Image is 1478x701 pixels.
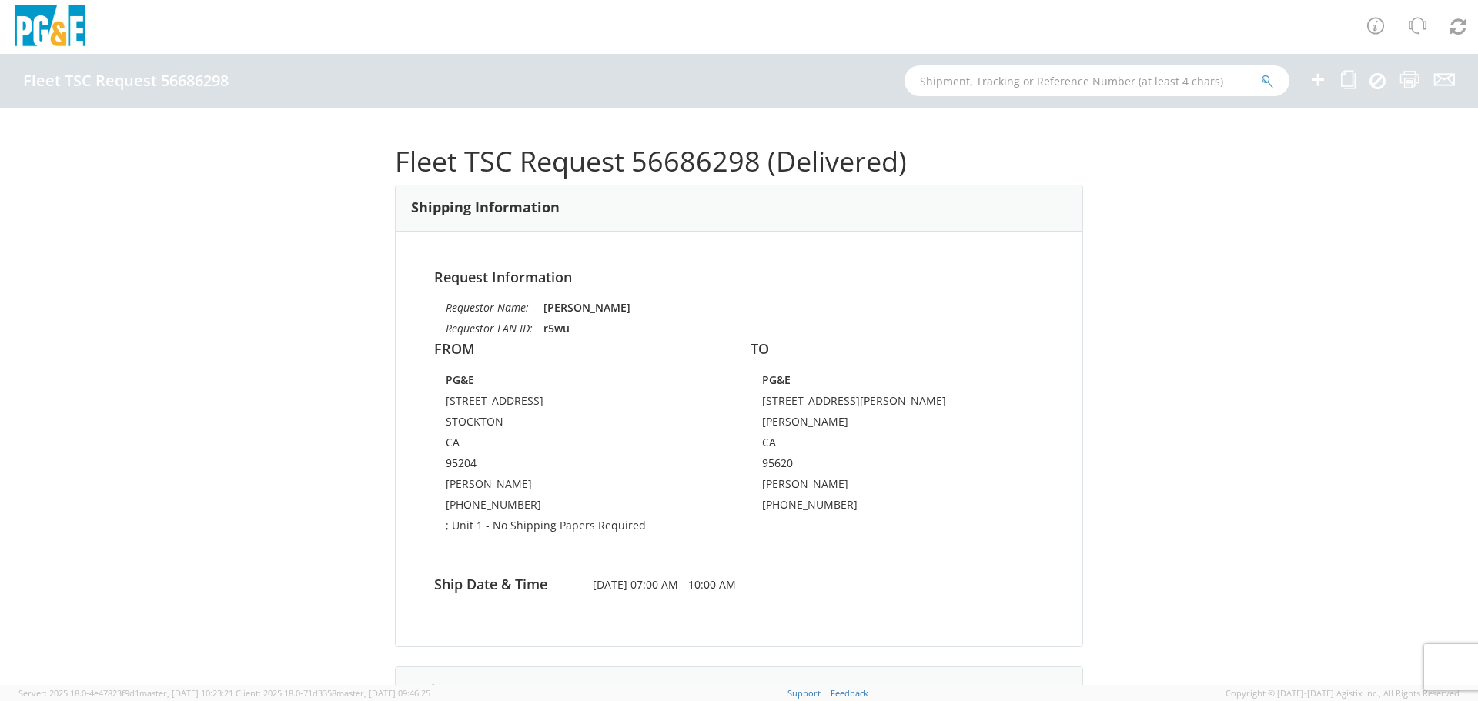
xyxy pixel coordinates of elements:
[762,414,1032,435] td: [PERSON_NAME]
[446,300,529,315] i: Requestor Name:
[905,65,1289,96] input: Shipment, Tracking or Reference Number (at least 4 chars)
[751,342,1044,357] h4: TO
[762,476,1032,497] td: [PERSON_NAME]
[831,687,868,699] a: Feedback
[236,687,430,699] span: Client: 2025.18.0-71d3358
[411,200,560,215] h3: Shipping Information
[395,146,1083,177] h1: Fleet TSC Request 56686298 (Delivered)
[543,300,630,315] strong: [PERSON_NAME]
[434,342,727,357] h4: FROM
[423,577,581,593] h4: Ship Date & Time
[446,497,716,518] td: [PHONE_NUMBER]
[446,393,716,414] td: [STREET_ADDRESS]
[18,687,233,699] span: Server: 2025.18.0-4e47823f9d1
[139,687,233,699] span: master, [DATE] 10:23:21
[446,518,716,539] td: ; Unit 1 - No Shipping Papers Required
[446,456,716,476] td: 95204
[543,321,570,335] strong: r5wu
[446,476,716,497] td: [PERSON_NAME]
[787,687,821,699] a: Support
[411,683,449,698] h3: Units
[762,393,1032,414] td: [STREET_ADDRESS][PERSON_NAME]
[336,687,430,699] span: master, [DATE] 09:46:25
[12,5,89,50] img: pge-logo-06675f144f4cfa6a6814.png
[446,321,533,335] i: Requestor LAN ID:
[762,497,1032,518] td: [PHONE_NUMBER]
[23,72,229,89] h4: Fleet TSC Request 56686298
[446,414,716,435] td: STOCKTON
[446,372,474,387] strong: PG&E
[581,577,898,593] span: [DATE] 07:00 AM - 10:00 AM
[446,435,716,456] td: CA
[762,435,1032,456] td: CA
[434,270,1044,285] h4: Request Information
[762,372,791,387] strong: PG&E
[1226,687,1460,699] span: Copyright © [DATE]-[DATE] Agistix Inc., All Rights Reserved
[762,456,1032,476] td: 95620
